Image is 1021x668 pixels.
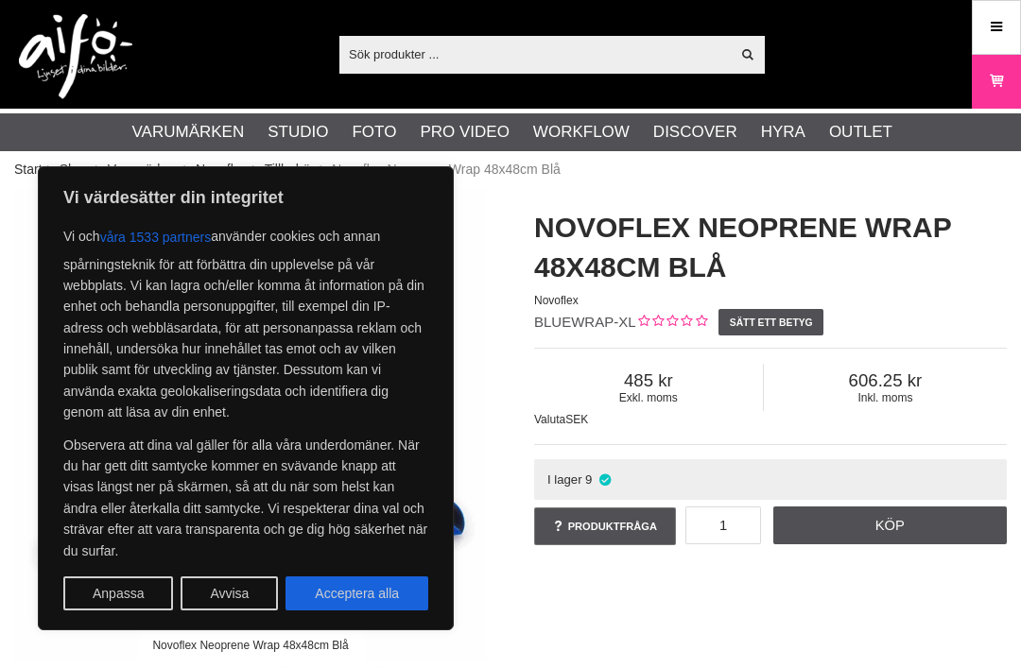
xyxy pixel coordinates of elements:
button: Anpassa [63,576,173,610]
span: I lager [547,472,582,487]
a: Start [14,160,43,180]
a: Novoflex [196,160,247,180]
span: > [320,160,327,180]
button: våra 1533 partners [100,220,212,254]
div: Novoflex Neoprene Wrap 48x48cm Blå [137,628,365,661]
a: Discover [653,120,737,145]
span: 606.25 [764,370,1007,391]
input: Sök produkter ... [339,40,730,68]
div: Kundbetyg: 0 [636,313,707,333]
a: Foto [352,120,396,145]
a: Pro Video [420,120,509,145]
div: Vi värdesätter din integritet [38,166,454,630]
span: Novoflex Neoprene Wrap 48x48cm Blå [332,160,561,180]
h1: Novoflex Neoprene Wrap 48x48cm Blå [534,208,1007,287]
span: Exkl. moms [534,391,763,404]
a: Varumärken [132,120,245,145]
span: > [183,160,191,180]
span: SEK [565,413,588,426]
a: Outlet [829,120,892,145]
a: Workflow [533,120,630,145]
a: Sätt ett betyg [718,309,823,335]
a: Produktfråga [534,507,676,545]
span: > [47,160,55,180]
i: I lager [597,472,613,487]
p: Vi och använder cookies och annan spårningsteknik för att förbättra din upplevelse på vår webbpla... [63,220,428,423]
img: logo.png [19,14,132,99]
span: Novoflex [534,294,579,307]
a: Köp [773,506,1008,544]
img: Novoflex Neoprene Wrap 48x48cm Blå [14,189,487,661]
a: Hyra [761,120,805,145]
span: BLUEWRAP-XL [534,314,636,330]
span: Inkl. moms [764,391,1007,404]
p: Vi värdesätter din integritet [63,186,428,209]
a: Shop [60,160,91,180]
a: Varumärken [108,160,179,180]
button: Avvisa [181,576,278,610]
span: > [252,160,260,180]
button: Acceptera alla [286,576,428,610]
span: 9 [585,472,592,487]
span: Valuta [534,413,565,426]
span: > [95,160,102,180]
a: Tillbehör [265,160,315,180]
span: 485 [534,370,763,391]
a: Studio [268,120,328,145]
p: Observera att dina val gäller för alla våra underdomäner. När du har gett ditt samtycke kommer en... [63,435,428,561]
